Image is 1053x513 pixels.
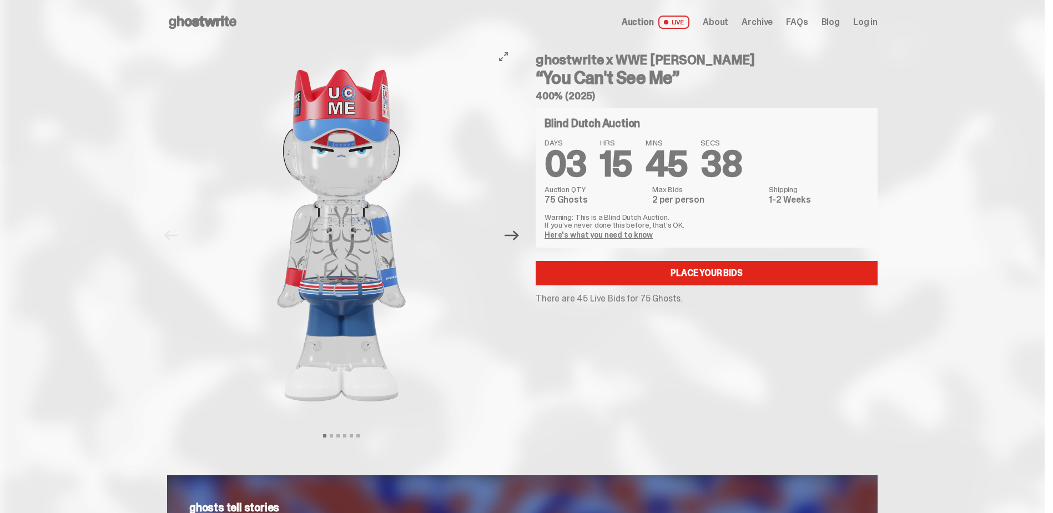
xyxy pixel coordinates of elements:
[536,53,878,67] h4: ghostwrite x WWE [PERSON_NAME]
[343,434,346,437] button: View slide 4
[336,434,340,437] button: View slide 3
[769,195,869,204] dd: 1-2 Weeks
[600,139,632,147] span: HRS
[545,118,640,129] h4: Blind Dutch Auction
[822,18,840,27] a: Blog
[545,141,587,187] span: 03
[500,223,524,248] button: Next
[545,185,646,193] dt: Auction QTY
[536,261,878,285] a: Place your Bids
[701,141,742,187] span: 38
[853,18,878,27] a: Log in
[658,16,690,29] span: LIVE
[323,434,326,437] button: View slide 1
[497,50,510,63] button: View full-screen
[330,434,333,437] button: View slide 2
[356,434,360,437] button: View slide 6
[536,294,878,303] p: There are 45 Live Bids for 75 Ghosts.
[350,434,353,437] button: View slide 5
[622,16,689,29] a: Auction LIVE
[701,139,742,147] span: SECS
[536,69,878,87] h3: “You Can't See Me”
[703,18,728,27] a: About
[545,195,646,204] dd: 75 Ghosts
[786,18,808,27] a: FAQs
[652,185,762,193] dt: Max Bids
[545,213,869,229] p: Warning: This is a Blind Dutch Auction. If you’ve never done this before, that’s OK.
[646,139,688,147] span: MINS
[189,502,855,513] p: ghosts tell stories
[545,139,587,147] span: DAYS
[545,230,653,240] a: Here's what you need to know
[622,18,654,27] span: Auction
[769,185,869,193] dt: Shipping
[536,91,878,101] h5: 400% (2025)
[600,141,632,187] span: 15
[189,44,494,426] img: John_Cena_Hero_1.png
[646,141,688,187] span: 45
[652,195,762,204] dd: 2 per person
[742,18,773,27] a: Archive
